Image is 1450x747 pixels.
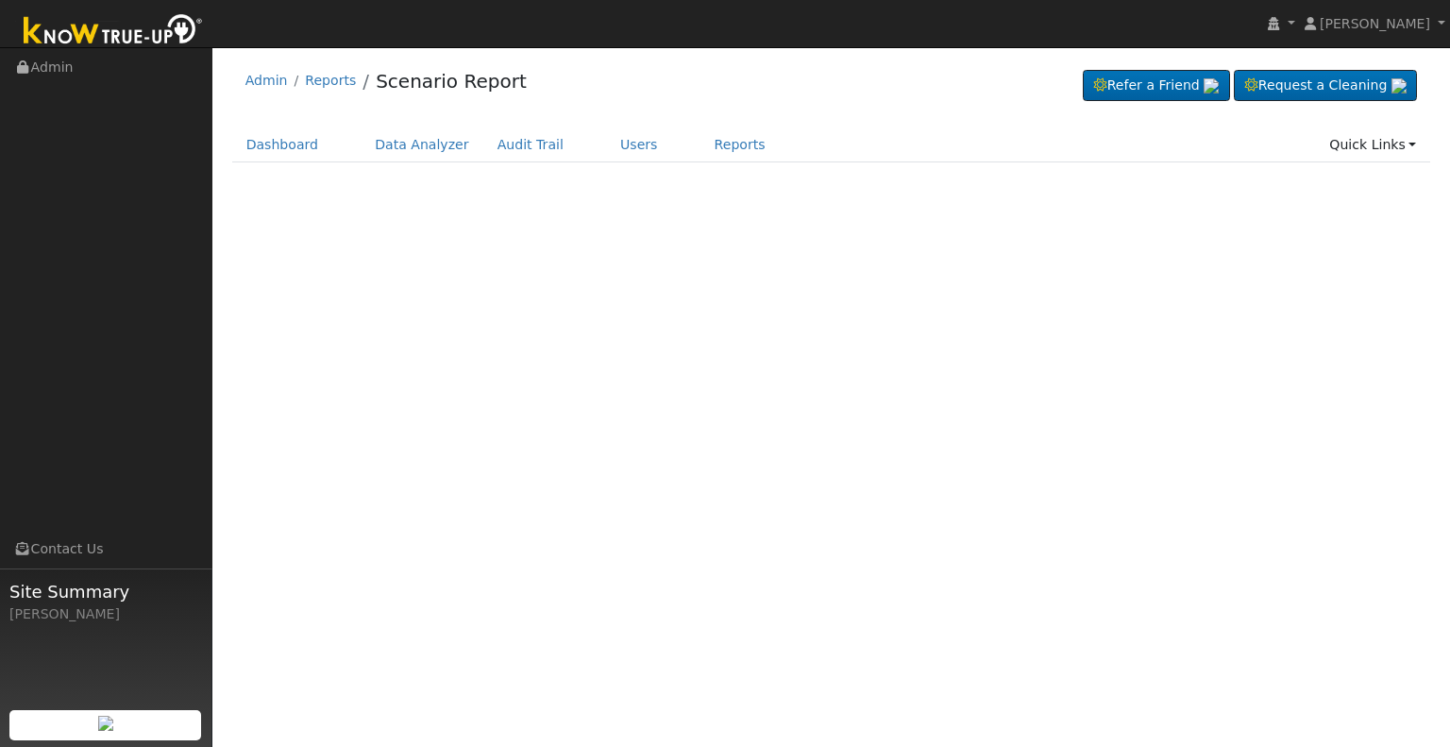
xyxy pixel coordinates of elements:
[1204,78,1219,93] img: retrieve
[1083,70,1230,102] a: Refer a Friend
[1391,78,1407,93] img: retrieve
[376,70,527,93] a: Scenario Report
[245,73,288,88] a: Admin
[232,127,333,162] a: Dashboard
[9,604,202,624] div: [PERSON_NAME]
[1320,16,1430,31] span: [PERSON_NAME]
[361,127,483,162] a: Data Analyzer
[305,73,356,88] a: Reports
[14,10,212,53] img: Know True-Up
[700,127,780,162] a: Reports
[9,579,202,604] span: Site Summary
[606,127,672,162] a: Users
[98,716,113,731] img: retrieve
[483,127,578,162] a: Audit Trail
[1234,70,1417,102] a: Request a Cleaning
[1315,127,1430,162] a: Quick Links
